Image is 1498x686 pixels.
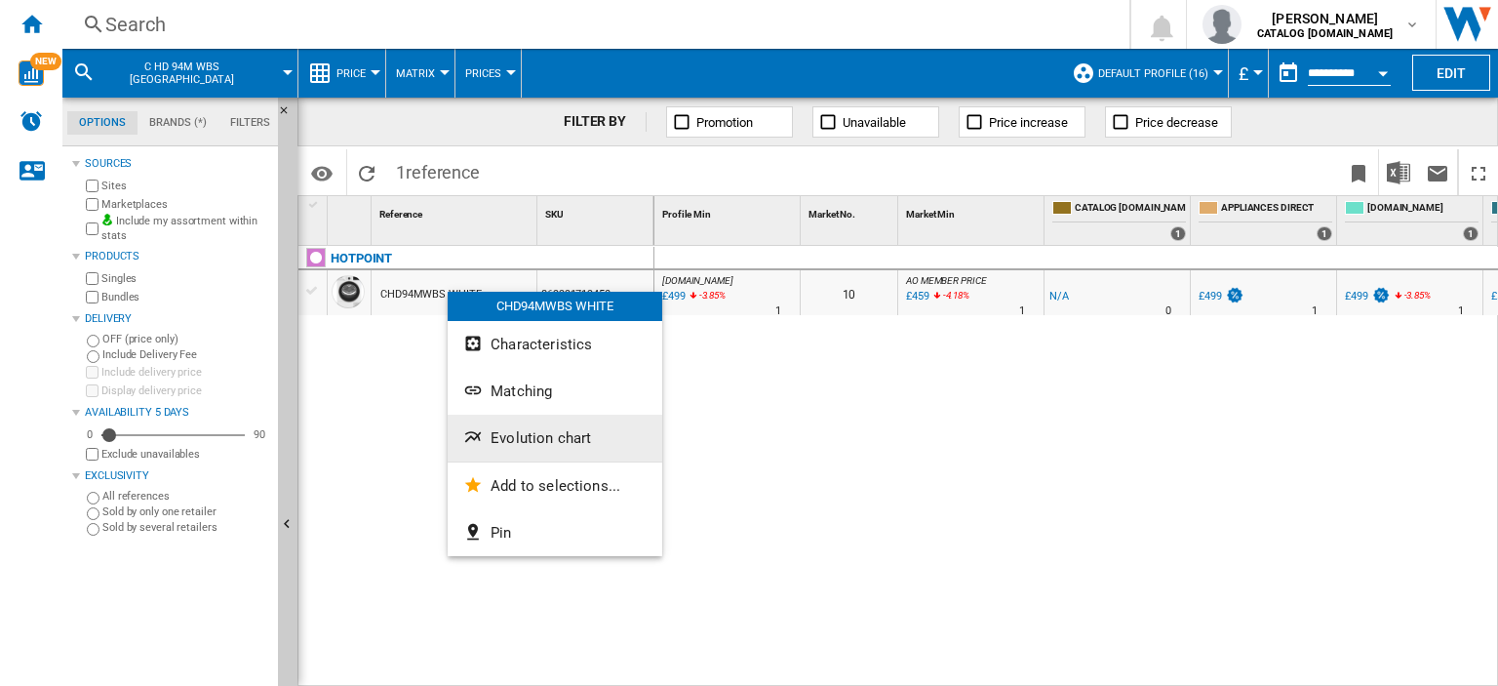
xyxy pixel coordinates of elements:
[448,415,662,462] button: Evolution chart
[448,321,662,368] button: Characteristics
[448,292,662,321] div: CHD94MWBS WHITE
[448,463,662,509] button: Add to selections...
[491,429,591,447] span: Evolution chart
[491,477,620,495] span: Add to selections...
[491,383,552,400] span: Matching
[448,368,662,415] button: Matching
[448,509,662,556] button: Pin...
[491,524,511,542] span: Pin
[491,336,592,353] span: Characteristics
